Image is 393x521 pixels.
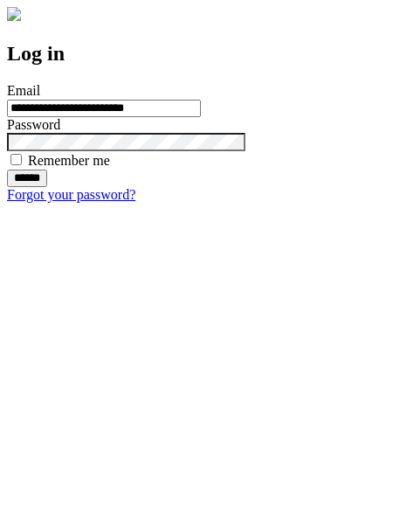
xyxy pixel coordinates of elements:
[7,7,21,21] img: logo-4e3dc11c47720685a147b03b5a06dd966a58ff35d612b21f08c02c0306f2b779.png
[7,117,60,132] label: Password
[7,83,40,98] label: Email
[7,187,135,202] a: Forgot your password?
[7,42,386,66] h2: Log in
[28,153,110,168] label: Remember me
